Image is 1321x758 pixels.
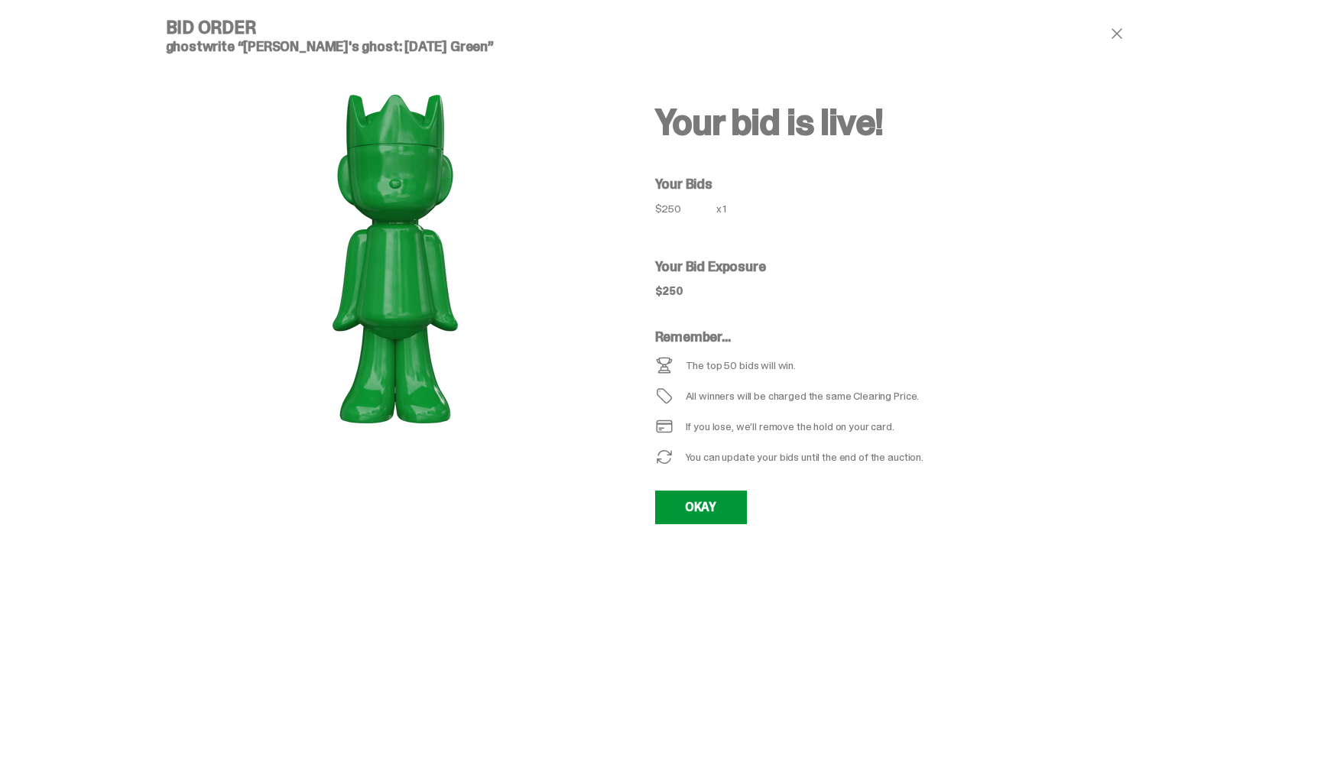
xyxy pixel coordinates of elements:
a: OKAY [655,491,747,524]
div: All winners will be charged the same Clearing Price. [686,390,1047,401]
h2: Your bid is live! [655,104,1144,141]
div: If you lose, we’ll remove the hold on your card. [686,421,894,432]
div: You can update your bids until the end of the auction. [686,452,923,462]
h4: Bid Order [166,18,625,37]
div: $250 [655,286,683,296]
div: x 1 [716,203,741,223]
img: product image [242,66,548,448]
h5: Remember... [655,330,1047,344]
div: $250 [655,203,716,214]
h5: Your Bid Exposure [655,260,1144,274]
div: The top 50 bids will win. [686,360,797,371]
h5: Your Bids [655,177,1144,191]
h5: ghostwrite “[PERSON_NAME]'s ghost: [DATE] Green” [166,40,625,53]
